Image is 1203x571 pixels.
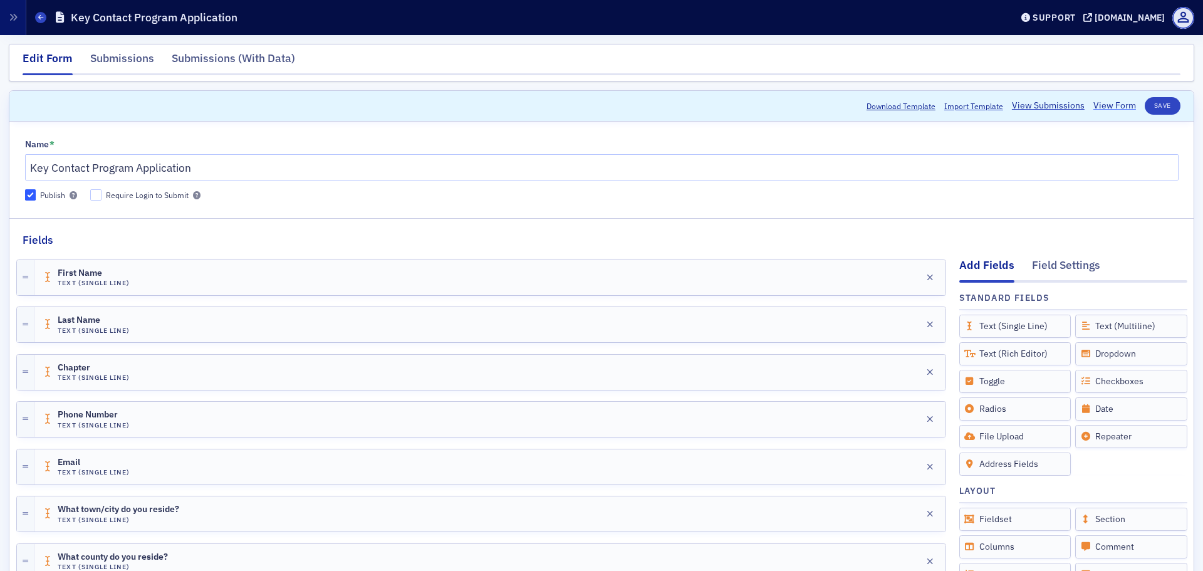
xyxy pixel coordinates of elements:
h4: Text (Single Line) [58,421,130,429]
span: What county do you reside? [58,552,168,562]
span: Import Template [944,100,1003,112]
div: Columns [959,535,1071,558]
h4: Standard Fields [959,291,1050,305]
h4: Text (Single Line) [58,563,168,571]
span: Phone Number [58,410,128,420]
div: Submissions (With Data) [172,50,295,73]
h1: Key Contact Program Application [71,10,237,25]
abbr: This field is required [49,140,55,149]
div: Address Fields [959,453,1071,476]
button: Save [1145,97,1180,115]
h4: Text (Single Line) [58,468,130,476]
h4: Text (Single Line) [58,374,130,382]
div: File Upload [959,425,1071,448]
span: First Name [58,268,128,278]
div: Add Fields [959,257,1014,282]
h4: Layout [959,485,996,498]
div: Dropdown [1075,342,1187,365]
input: Require Login to Submit [90,189,102,201]
div: Date [1075,397,1187,421]
div: Radios [959,397,1071,421]
span: What town/city do you reside? [58,505,179,515]
div: Fieldset [959,508,1071,531]
div: Text (Single Line) [959,315,1071,338]
div: Text (Rich Editor) [959,342,1071,365]
div: Comment [1075,535,1187,558]
h4: Text (Single Line) [58,327,130,335]
span: Profile [1172,7,1194,29]
a: View Form [1093,99,1136,112]
div: Support [1033,12,1076,23]
h2: Fields [23,232,53,248]
div: Name [25,139,49,150]
span: Chapter [58,363,128,373]
button: [DOMAIN_NAME] [1083,13,1169,22]
span: Last Name [58,315,128,325]
input: Publish [25,189,36,201]
h4: Text (Single Line) [58,279,130,287]
div: Field Settings [1032,257,1100,280]
div: Require Login to Submit [106,190,189,201]
div: Section [1075,508,1187,531]
div: Edit Form [23,50,73,75]
button: Download Template [867,100,935,112]
span: Email [58,458,128,468]
a: View Submissions [1012,99,1085,112]
div: [DOMAIN_NAME] [1095,12,1165,23]
div: Publish [40,190,65,201]
div: Toggle [959,370,1071,393]
div: Checkboxes [1075,370,1187,393]
div: Submissions [90,50,154,73]
div: Repeater [1075,425,1187,448]
h4: Text (Single Line) [58,516,179,524]
div: Text (Multiline) [1075,315,1187,338]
